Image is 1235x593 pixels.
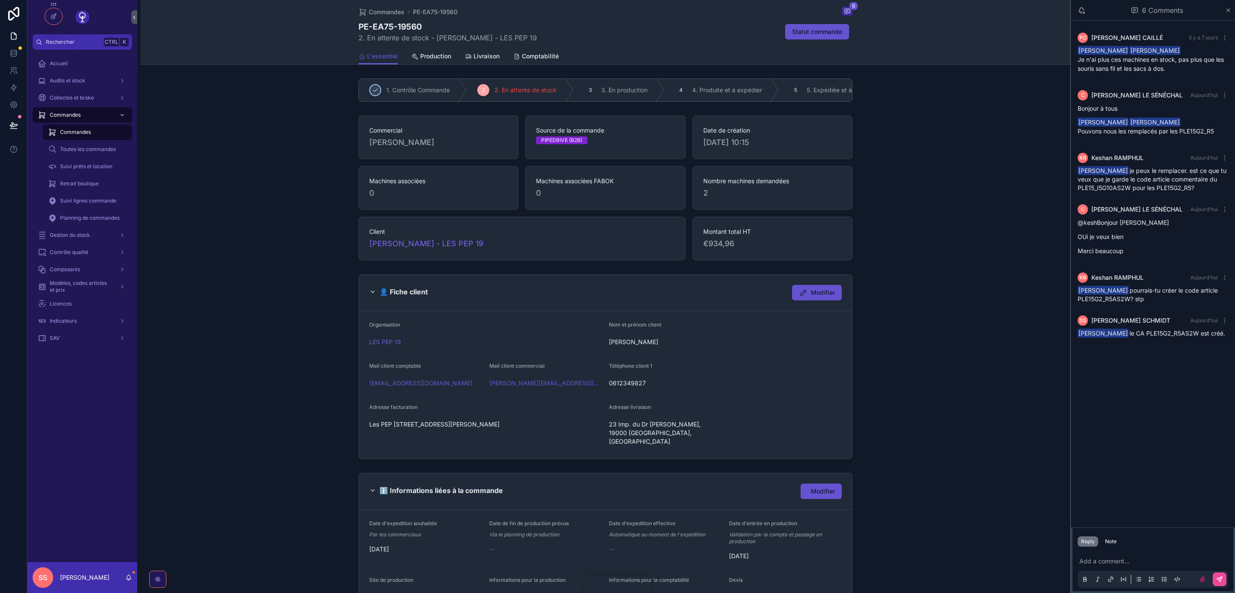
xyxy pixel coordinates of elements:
span: [PERSON_NAME] [1130,46,1181,55]
span: 2 [703,187,842,199]
p: OUi je veux bien [1078,232,1228,241]
span: 4 [679,87,683,94]
p: Bonjour à tous [1078,104,1228,113]
span: Contrôle qualité [50,249,88,256]
span: L'essentiel [367,52,398,61]
button: Note [1102,536,1120,547]
span: 6 Comments [1142,5,1183,15]
a: Modèles, codes articles et prix [33,279,132,294]
span: Mail client commercial [489,363,545,369]
span: Date d'entrée en production [729,520,797,526]
span: Modifier [811,487,835,496]
span: Aujourd’hui [1190,206,1218,212]
span: 5. Expédiée et à facturer [807,86,876,94]
span: -- [489,545,494,554]
span: [PERSON_NAME] [1078,46,1129,55]
span: KR [1079,154,1086,161]
span: PC [1079,34,1087,41]
span: 2. En attente de stock [494,86,557,94]
span: [PERSON_NAME] [1078,286,1129,295]
span: Accueil [50,60,68,67]
span: 2 [482,87,485,94]
div: scrollable content [27,50,137,357]
span: Production [420,52,451,61]
h1: PE-EA75-19560 [358,21,537,33]
a: [PERSON_NAME][EMAIL_ADDRESS][DOMAIN_NAME] [489,379,602,387]
span: Modifier [811,288,835,297]
span: Keshan RAMPHUL [1091,154,1144,162]
p: [PERSON_NAME] [60,573,109,582]
a: Suivi lignes commande [43,193,132,209]
span: [DATE] 10:15 [703,136,842,148]
span: le CA PLE15G2_R5AS2W est créé. [1078,330,1225,337]
a: Audits et stock [33,73,132,88]
a: Livraison [465,48,500,66]
span: K [121,39,128,45]
span: Devis [729,577,743,583]
span: [PERSON_NAME] [609,338,842,346]
span: SS [39,572,47,583]
span: Suivi lignes commande [60,197,116,204]
span: Retrait boutique [60,180,99,187]
em: Par les commerciaux [369,531,421,538]
a: LES PEP 19 [369,338,401,346]
span: Modèles, codes articles et prix [50,280,112,293]
span: 1. Contrôle Commande [386,86,450,94]
span: Téléphone client 1 [609,363,652,369]
span: [PERSON_NAME] [1078,329,1129,338]
span: [PERSON_NAME] [1078,166,1129,175]
span: 4. Produite et à expédier [692,86,762,94]
span: [PERSON_NAME] [1078,118,1129,127]
span: 0 [536,187,675,199]
span: Commandes [369,8,404,16]
button: Statut commande [785,24,849,39]
span: Adresse livraison [609,404,651,410]
span: SAV [50,335,60,342]
div: Note [1105,538,1117,545]
button: 6 [842,7,852,17]
span: [PERSON_NAME] LE SÉNÉCHAL [1091,91,1183,100]
span: 3. En production [601,86,648,94]
span: Adresse facturation [369,404,418,410]
span: €934,96 [703,238,842,250]
span: Site de production [369,577,413,583]
span: Planning de commandes [60,215,120,221]
span: Toutes les commandes [60,146,116,153]
span: 0612349827 [609,379,722,387]
a: L'essentiel [358,48,398,65]
a: Composants [33,262,132,277]
img: App logo [75,10,89,24]
span: C [1081,92,1085,99]
a: Production [412,48,451,66]
span: [DATE] [369,545,482,554]
div: PIPEDRIVE (B2B) [541,136,582,144]
span: Client [369,227,675,236]
span: Informations pour la production [489,577,566,583]
a: Collectes et broke [33,90,132,106]
span: Montant total HT [703,227,842,236]
span: pourrais-tu créer le code article PLE15G2_R5AS2W? stp [1078,287,1218,303]
span: Livraison [473,52,500,61]
p: Pouvons nous les remplacés par les PLE15G2_R5 [1078,127,1228,136]
span: Collectes et broke [50,94,94,101]
span: SS [1079,317,1086,324]
span: 5 [794,87,797,94]
a: Toutes les commandes [43,142,132,157]
span: Keshan RAMPHUL [1091,273,1144,282]
span: Date d'expedition souhaitée [369,520,437,526]
a: PE-EA75-19560 [413,8,458,16]
a: Contrôle qualité [33,245,132,260]
span: Organisation [369,321,400,328]
a: Licences [33,296,132,312]
span: [PERSON_NAME] LE SÉNÉCHAL [1091,205,1183,214]
button: RechercherCtrlK [33,34,132,50]
span: KR [1079,274,1086,281]
button: Modifier [792,285,842,300]
span: Il y a 7 jours [1189,34,1218,41]
em: Validation par la compta et passage en production [729,531,842,545]
a: Gestion du stock [33,227,132,243]
span: Nombre machines demandées [703,177,842,185]
span: [PERSON_NAME] [369,136,434,148]
span: Commandes [50,112,81,118]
